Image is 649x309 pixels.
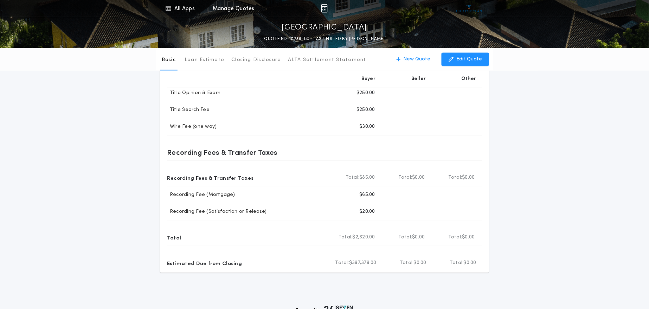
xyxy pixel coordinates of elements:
[356,106,375,113] p: $250.00
[167,191,235,198] p: Recording Fee (Mortgage)
[400,259,414,267] b: Total:
[167,90,220,97] p: Title Opinion & Exam
[462,75,476,83] p: Other
[335,259,349,267] b: Total:
[162,57,176,64] p: Basic
[412,174,425,181] span: $0.00
[389,53,437,66] button: New Quote
[356,90,375,97] p: $250.00
[167,257,242,269] p: Estimated Due from Closing
[288,57,366,64] p: ALTA Settlement Statement
[448,234,462,241] b: Total:
[456,5,482,12] img: vs-icon
[167,208,267,215] p: Recording Fee (Satisfaction or Release)
[442,53,489,66] button: Edit Quote
[448,174,462,181] b: Total:
[349,259,377,267] span: $397,379.00
[339,234,353,241] b: Total:
[185,57,224,64] p: Loan Estimate
[414,259,426,267] span: $0.00
[450,259,464,267] b: Total:
[462,234,475,241] span: $0.00
[464,259,476,267] span: $0.00
[282,22,367,33] p: [GEOGRAPHIC_DATA]
[264,35,385,42] p: QUOTE ND-10239-TC - LAST EDITED BY [PERSON_NAME]
[321,4,328,13] img: img
[359,191,375,198] p: $65.00
[359,123,375,130] p: $30.00
[231,57,281,64] p: Closing Disclosure
[361,75,375,83] p: Buyer
[167,172,254,183] p: Recording Fees & Transfer Taxes
[167,123,217,130] p: Wire Fee (one way)
[359,208,375,215] p: $20.00
[398,234,412,241] b: Total:
[167,147,277,158] p: Recording Fees & Transfer Taxes
[359,174,375,181] span: $85.00
[167,106,210,113] p: Title Search Fee
[167,232,181,243] p: Total
[412,234,425,241] span: $0.00
[346,174,360,181] b: Total:
[398,174,412,181] b: Total:
[462,174,475,181] span: $0.00
[411,75,426,83] p: Seller
[403,56,430,63] p: New Quote
[456,56,482,63] p: Edit Quote
[353,234,375,241] span: $2,620.00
